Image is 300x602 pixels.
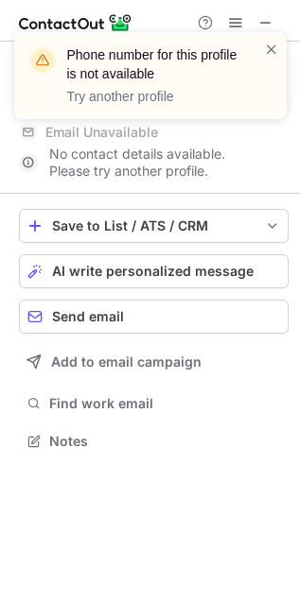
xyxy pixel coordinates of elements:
[19,428,289,455] button: Notes
[19,147,289,178] div: No contact details available. Please try another profile.
[19,300,289,334] button: Send email
[52,309,124,324] span: Send email
[67,87,241,106] p: Try another profile
[19,390,289,417] button: Find work email
[19,345,289,379] button: Add to email campaign
[52,264,254,279] span: AI write personalized message
[49,433,281,450] span: Notes
[67,45,241,83] header: Phone number for this profile is not available
[51,354,202,370] span: Add to email campaign
[49,395,281,412] span: Find work email
[19,11,132,34] img: ContactOut v5.3.10
[19,209,289,243] button: save-profile-one-click
[52,218,256,233] div: Save to List / ATS / CRM
[27,45,58,76] img: warning
[19,254,289,288] button: AI write personalized message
